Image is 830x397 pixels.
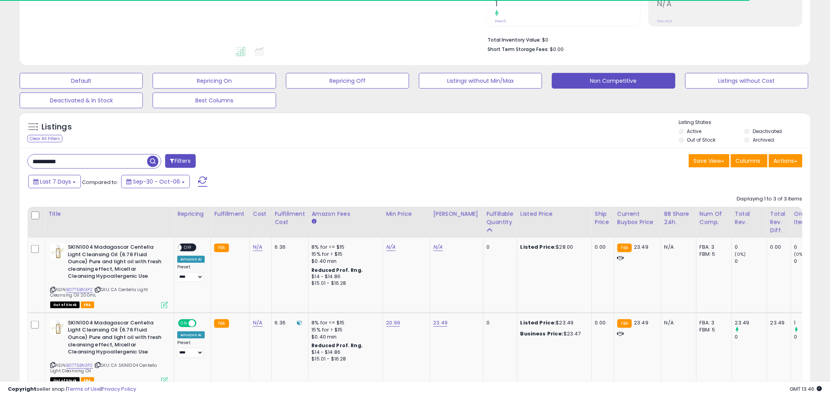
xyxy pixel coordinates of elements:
[66,286,93,293] a: B07T5BN3P2
[275,244,302,251] div: 6.36
[664,319,690,326] div: N/A
[8,386,136,393] div: seller snap | |
[81,302,94,308] span: FBA
[312,342,363,349] b: Reduced Prof. Rng.
[700,210,728,226] div: Num of Comp.
[20,93,143,108] button: Deactivated & In Stock
[737,195,803,203] div: Displaying 1 to 3 of 3 items
[177,256,205,263] div: Amazon AI
[794,251,805,257] small: (0%)
[552,73,675,89] button: Non Competitive
[735,258,767,265] div: 0
[700,244,726,251] div: FBA: 3
[177,340,205,358] div: Preset:
[50,302,80,308] span: All listings that are currently out of stock and unavailable for purchase on Amazon
[27,135,62,142] div: Clear All Filters
[312,280,377,287] div: $15.01 - $16.28
[66,362,93,369] a: B07T5BN3P2
[685,73,808,89] button: Listings without Cost
[312,273,377,280] div: $14 - $14.86
[617,210,658,226] div: Current Buybox Price
[50,362,157,374] span: | SKU: CA SKIN1004 Centella Light Cleansing Oil
[386,243,396,251] a: N/A
[595,319,608,326] div: 0.00
[312,319,377,326] div: 8% for <= $15
[433,319,448,327] a: 23.49
[770,319,785,326] div: 23.49
[214,210,246,218] div: Fulfillment
[617,319,632,328] small: FBA
[214,244,229,252] small: FBA
[487,319,511,326] div: 0
[634,243,648,251] span: 23.49
[68,244,163,282] b: SKIN1004 Madagascar Centella Light Cleansing Oil (6.76 Fluid Ounce) Pure and light oil with fresh...
[521,319,586,326] div: $23.49
[182,244,194,251] span: OFF
[8,385,36,393] strong: Copyright
[275,319,302,326] div: 6.36
[794,258,826,265] div: 0
[153,73,276,89] button: Repricing On
[495,19,506,24] small: Prev: 0
[102,385,136,393] a: Privacy Policy
[700,251,726,258] div: FBM: 5
[275,210,305,226] div: Fulfillment Cost
[121,175,190,188] button: Sep-30 - Oct-06
[521,210,588,218] div: Listed Price
[386,319,400,327] a: 20.99
[735,333,767,341] div: 0
[195,320,208,326] span: OFF
[48,210,171,218] div: Title
[634,319,648,326] span: 23.49
[50,319,66,335] img: 31aW7hCdWrL._SL40_.jpg
[312,326,377,333] div: 15% for > $15
[794,210,823,226] div: Ordered Items
[177,264,205,282] div: Preset:
[28,175,81,188] button: Last 7 Days
[433,210,480,218] div: [PERSON_NAME]
[312,244,377,251] div: 8% for <= $15
[214,319,229,328] small: FBA
[735,244,767,251] div: 0
[521,330,586,337] div: $23.47
[312,333,377,341] div: $0.40 min
[521,330,564,337] b: Business Price:
[731,154,768,168] button: Columns
[68,319,163,358] b: SKIN1004 Madagascar Centella Light Cleansing Oil (6.76 Fluid Ounce) Pure and light oil with fresh...
[794,244,826,251] div: 0
[794,319,826,326] div: 1
[770,210,788,235] div: Total Rev. Diff.
[50,244,168,308] div: ASIN:
[735,319,767,326] div: 23.49
[386,210,427,218] div: Min Price
[700,319,726,326] div: FBA: 3
[521,243,556,251] b: Listed Price:
[687,128,702,135] label: Active
[550,46,564,53] span: $0.00
[769,154,803,168] button: Actions
[487,210,514,226] div: Fulfillable Quantity
[50,286,148,298] span: | SKU: CA Centella Light Cleansing Oil 200mL
[312,218,317,225] small: Amazon Fees.
[521,244,586,251] div: $28.00
[312,258,377,265] div: $0.40 min
[770,244,785,251] div: 0.00
[312,251,377,258] div: 15% for > $15
[67,385,100,393] a: Terms of Use
[617,244,632,252] small: FBA
[20,73,143,89] button: Default
[40,178,71,186] span: Last 7 Days
[165,154,196,168] button: Filters
[312,356,377,362] div: $15.01 - $16.28
[595,210,611,226] div: Ship Price
[312,267,363,273] b: Reduced Prof. Rng.
[595,244,608,251] div: 0.00
[790,385,822,393] span: 2025-10-14 13:46 GMT
[153,93,276,108] button: Best Columns
[657,19,672,24] small: Prev: N/A
[487,244,511,251] div: 0
[664,210,693,226] div: BB Share 24h.
[664,244,690,251] div: N/A
[312,210,380,218] div: Amazon Fees
[735,210,764,226] div: Total Rev.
